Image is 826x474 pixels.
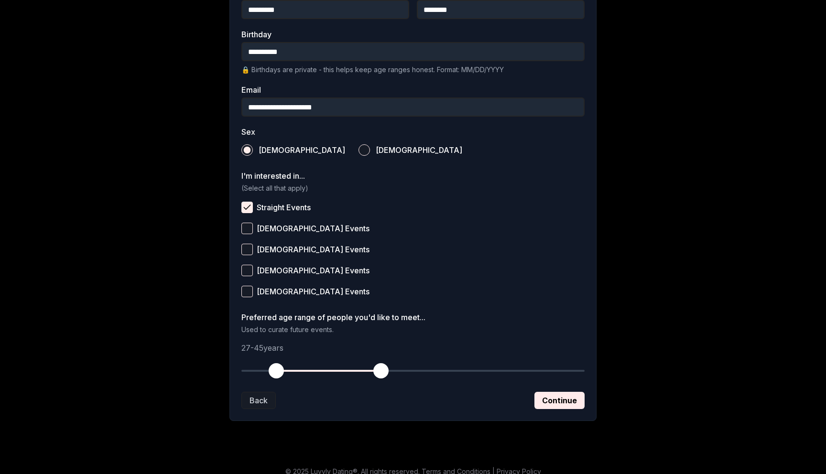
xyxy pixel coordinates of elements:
[241,325,585,334] p: Used to curate future events.
[241,86,585,94] label: Email
[257,204,311,211] span: Straight Events
[259,146,345,154] span: [DEMOGRAPHIC_DATA]
[534,392,585,409] button: Continue
[241,144,253,156] button: [DEMOGRAPHIC_DATA]
[257,267,370,274] span: [DEMOGRAPHIC_DATA] Events
[241,313,585,321] label: Preferred age range of people you'd like to meet...
[241,202,253,213] button: Straight Events
[241,128,585,136] label: Sex
[241,286,253,297] button: [DEMOGRAPHIC_DATA] Events
[376,146,462,154] span: [DEMOGRAPHIC_DATA]
[241,183,585,193] p: (Select all that apply)
[257,225,370,232] span: [DEMOGRAPHIC_DATA] Events
[359,144,370,156] button: [DEMOGRAPHIC_DATA]
[241,342,585,354] p: 27 - 45 years
[257,246,370,253] span: [DEMOGRAPHIC_DATA] Events
[241,223,253,234] button: [DEMOGRAPHIC_DATA] Events
[241,172,585,180] label: I'm interested in...
[241,65,585,75] p: 🔒 Birthdays are private - this helps keep age ranges honest. Format: MM/DD/YYYY
[241,265,253,276] button: [DEMOGRAPHIC_DATA] Events
[241,244,253,255] button: [DEMOGRAPHIC_DATA] Events
[257,288,370,295] span: [DEMOGRAPHIC_DATA] Events
[241,392,276,409] button: Back
[241,31,585,38] label: Birthday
